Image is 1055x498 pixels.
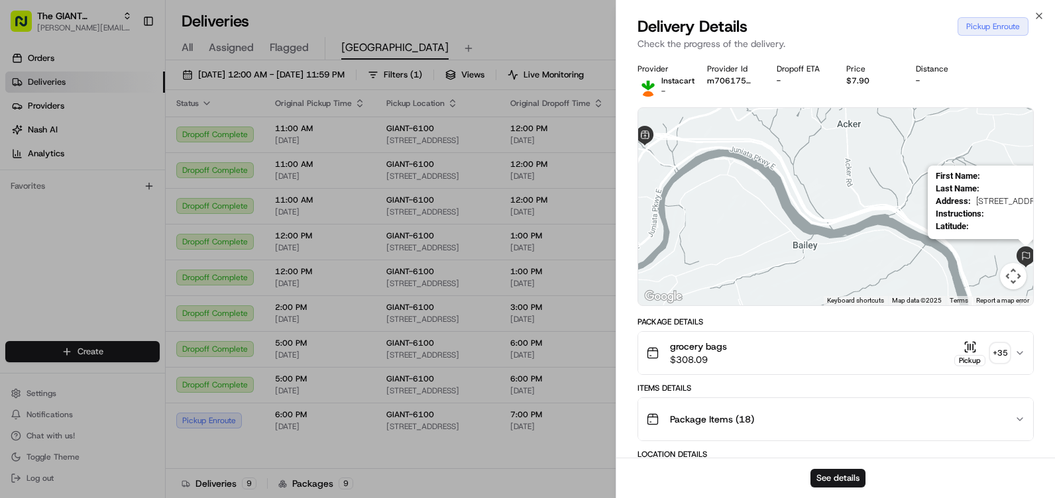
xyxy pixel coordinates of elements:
a: Terms [950,297,968,304]
div: We're available if you need us! [45,140,168,150]
div: Past conversations [13,172,85,183]
a: 💻API Documentation [107,255,218,279]
a: Report a map error [976,297,1029,304]
button: See details [810,469,865,487]
input: Clear [34,85,219,99]
button: Keyboard shortcuts [827,296,884,305]
span: [DATE] [44,205,71,216]
div: Start new chat [45,126,217,140]
div: 💻 [112,262,123,272]
span: grocery bags [670,340,727,353]
span: API Documentation [125,260,213,274]
div: Pickup [954,355,985,366]
span: Latitude : [936,221,969,231]
div: Provider Id [707,64,755,74]
div: - [916,75,964,86]
button: Pickup [954,340,985,366]
div: - [777,75,825,86]
img: profile_instacart_ahold_partner.png [638,75,659,97]
div: + 35 [991,344,1009,362]
button: m706175869 [707,75,755,86]
p: Welcome 👋 [13,53,241,74]
button: Package Items (18) [638,398,1033,440]
span: Delivery Details [638,16,748,37]
div: Dropoff ETA [777,64,825,74]
span: Instructions : [936,209,984,219]
span: $308.09 [670,353,727,366]
span: Pylon [132,293,160,303]
p: Check the progress of the delivery. [638,37,1034,50]
span: Last Name : [936,183,979,193]
button: Pickup+35 [954,340,1009,366]
span: First Name : [936,171,980,181]
button: See all [205,170,241,185]
div: Package Details [638,317,1034,327]
button: grocery bags$308.09Pickup+35 [638,332,1033,374]
div: Items Details [638,383,1034,393]
button: Map camera controls [1000,263,1027,289]
span: Instacart [661,75,694,86]
div: $7.90 [846,75,895,86]
button: Start new chat [225,130,241,146]
span: - [661,86,665,97]
span: Address : [936,196,971,206]
span: Knowledge Base [27,260,101,274]
div: Location Details [638,449,1034,460]
a: Open this area in Google Maps (opens a new window) [641,288,685,305]
span: Package Items ( 18 ) [670,413,754,426]
a: 📗Knowledge Base [8,255,107,279]
div: Provider [638,64,686,74]
div: Price [846,64,895,74]
img: 1736555255976-a54dd68f-1ca7-489b-9aae-adbdc363a1c4 [13,126,37,150]
div: Distance [916,64,964,74]
img: Nash [13,13,40,40]
img: Google [641,288,685,305]
div: 📗 [13,262,24,272]
span: Map data ©2025 [892,297,942,304]
a: Powered byPylon [93,292,160,303]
